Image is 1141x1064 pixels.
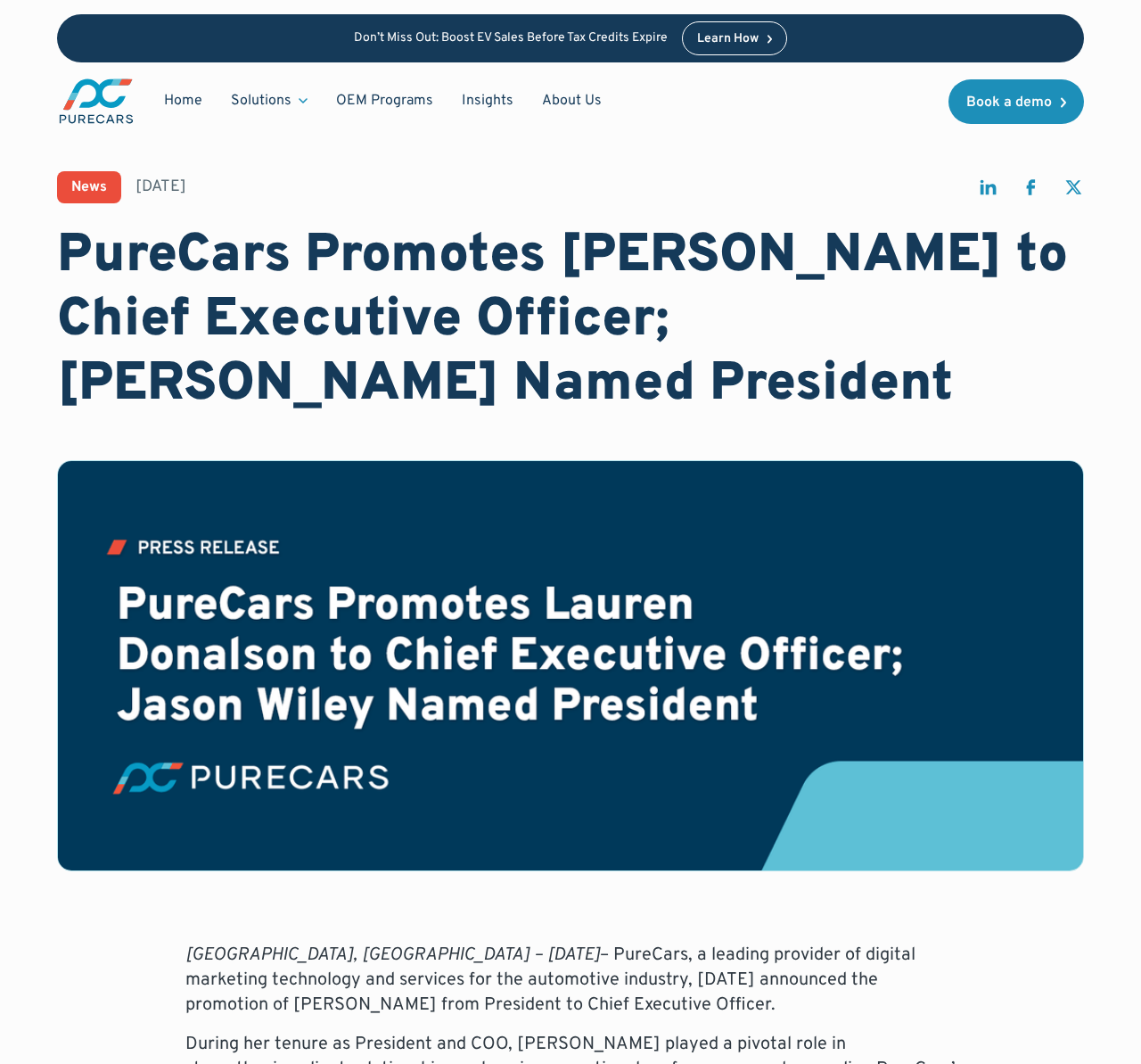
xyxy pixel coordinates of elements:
div: News [71,180,107,194]
a: share on linkedin [977,177,998,206]
img: purecars logo [57,77,135,126]
a: share on facebook [1020,177,1041,206]
a: OEM Programs [322,84,447,118]
div: [DATE] [135,176,186,198]
a: share on twitter [1063,177,1084,206]
p: Don’t Miss Out: Boost EV Sales Before Tax Credits Expire [354,31,668,46]
a: About Us [528,84,616,118]
a: Home [150,84,217,118]
em: [GEOGRAPHIC_DATA], [GEOGRAPHIC_DATA] – [DATE] [185,944,600,967]
a: Book a demo [948,79,1084,124]
p: – PureCars, a leading provider of digital marketing technology and services for the automotive in... [185,943,956,1018]
div: Solutions [217,84,322,118]
div: Learn How [697,33,759,45]
div: Solutions [231,91,291,111]
h1: PureCars Promotes [PERSON_NAME] to Chief Executive Officer; [PERSON_NAME] Named President [57,225,1084,417]
a: Insights [447,84,528,118]
a: Learn How [682,21,788,55]
div: Book a demo [966,95,1052,110]
a: main [57,77,135,126]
